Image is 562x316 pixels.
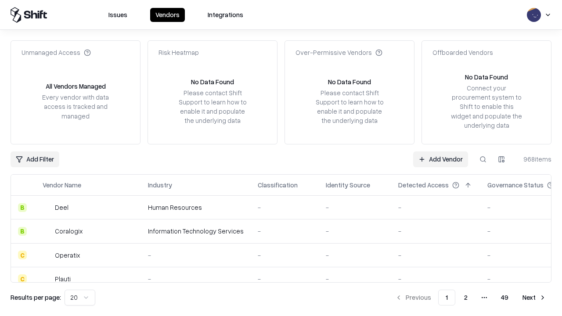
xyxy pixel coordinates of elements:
[390,290,551,305] nav: pagination
[457,290,475,305] button: 2
[43,251,51,259] img: Operatix
[398,226,473,236] div: -
[43,227,51,236] img: Coralogix
[517,290,551,305] button: Next
[398,203,473,212] div: -
[191,77,234,86] div: No Data Found
[55,203,68,212] div: Deel
[46,82,106,91] div: All Vendors Managed
[176,88,249,126] div: Please contact Shift Support to learn how to enable it and populate the underlying data
[494,290,515,305] button: 49
[103,8,133,22] button: Issues
[11,151,59,167] button: Add Filter
[413,151,468,167] a: Add Vendor
[516,154,551,164] div: 968 items
[450,83,523,130] div: Connect your procurement system to Shift to enable this widget and populate the underlying data
[258,180,298,190] div: Classification
[18,274,27,283] div: C
[148,274,244,284] div: -
[148,180,172,190] div: Industry
[55,274,71,284] div: Plauti
[43,203,51,212] img: Deel
[465,72,508,82] div: No Data Found
[11,293,61,302] p: Results per page:
[18,203,27,212] div: B
[295,48,382,57] div: Over-Permissive Vendors
[438,290,455,305] button: 1
[258,274,312,284] div: -
[258,251,312,260] div: -
[159,48,199,57] div: Risk Heatmap
[326,251,384,260] div: -
[398,274,473,284] div: -
[150,8,185,22] button: Vendors
[43,180,81,190] div: Vendor Name
[258,203,312,212] div: -
[258,226,312,236] div: -
[55,251,80,260] div: Operatix
[326,226,384,236] div: -
[487,180,544,190] div: Governance Status
[398,180,449,190] div: Detected Access
[398,251,473,260] div: -
[22,48,91,57] div: Unmanaged Access
[39,93,112,120] div: Every vendor with data access is tracked and managed
[148,226,244,236] div: Information Technology Services
[43,274,51,283] img: Plauti
[148,251,244,260] div: -
[326,203,384,212] div: -
[326,180,370,190] div: Identity Source
[55,226,83,236] div: Coralogix
[326,274,384,284] div: -
[18,251,27,259] div: C
[18,227,27,236] div: B
[148,203,244,212] div: Human Resources
[328,77,371,86] div: No Data Found
[202,8,249,22] button: Integrations
[432,48,493,57] div: Offboarded Vendors
[313,88,386,126] div: Please contact Shift Support to learn how to enable it and populate the underlying data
